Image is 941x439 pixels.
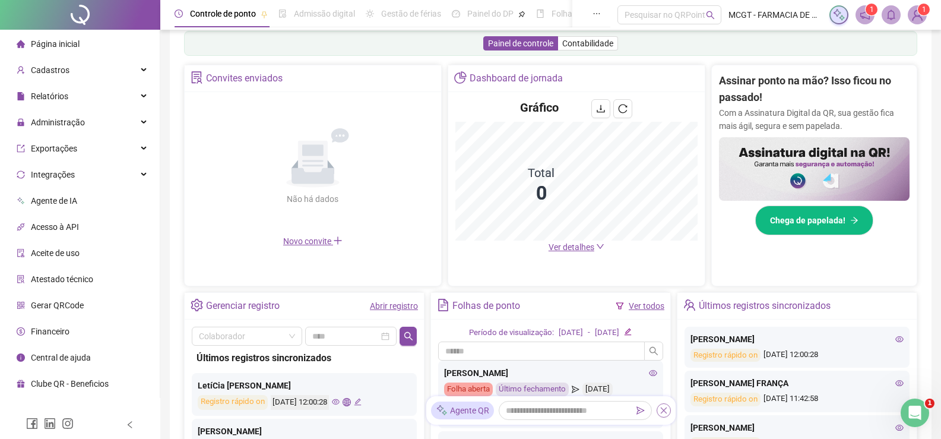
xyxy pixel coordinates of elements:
[294,9,355,18] span: Admissão digital
[404,331,413,341] span: search
[649,369,657,377] span: eye
[683,299,696,311] span: team
[283,236,343,246] span: Novo convite
[593,10,601,18] span: ellipsis
[366,10,374,18] span: sun
[271,395,329,410] div: [DATE] 12:00:28
[332,398,340,406] span: eye
[258,192,367,206] div: Não há dados
[469,327,554,339] div: Período de visualização:
[552,9,628,18] span: Folha de pagamento
[197,350,412,365] div: Últimos registros sincronizados
[31,274,93,284] span: Atestado técnico
[191,71,203,84] span: solution
[596,104,606,113] span: download
[596,242,604,251] span: down
[17,40,25,48] span: home
[860,10,870,20] span: notification
[31,353,91,362] span: Central de ajuda
[31,39,80,49] span: Página inicial
[895,379,904,387] span: eye
[755,206,873,235] button: Chega de papelada!
[719,106,910,132] p: Com a Assinatura Digital da QR, sua gestão fica mais ágil, segura e sem papelada.
[31,91,68,101] span: Relatórios
[549,242,604,252] a: Ver detalhes down
[728,8,822,21] span: MCGT - FARMACIA DE MANIPULAÇÃO LTDA
[343,398,350,406] span: global
[922,5,926,14] span: 1
[62,418,74,429] span: instagram
[31,118,85,127] span: Administração
[31,65,69,75] span: Cadastros
[31,379,109,389] span: Clube QR - Beneficios
[31,301,84,310] span: Gerar QRCode
[886,10,896,20] span: bell
[549,242,594,252] span: Ver detalhes
[278,10,287,18] span: file-done
[370,301,418,311] a: Abrir registro
[629,301,664,311] a: Ver todos
[381,9,441,18] span: Gestão de férias
[870,5,874,14] span: 1
[206,296,280,316] div: Gerenciar registro
[518,11,525,18] span: pushpin
[126,421,134,429] span: left
[26,418,38,429] span: facebook
[454,71,467,84] span: pie-chart
[660,406,668,415] span: close
[895,424,904,432] span: eye
[31,222,79,232] span: Acesso à API
[636,406,645,415] span: send
[206,68,283,89] div: Convites enviados
[17,66,25,74] span: user-add
[536,10,544,18] span: book
[198,425,411,438] div: [PERSON_NAME]
[866,4,877,15] sup: 1
[431,402,494,419] div: Agente QR
[520,99,559,116] h4: Gráfico
[333,236,343,245] span: plus
[496,383,569,396] div: Último fechamento
[850,216,858,225] span: arrow-right
[559,327,583,339] div: [DATE]
[444,367,657,380] div: [PERSON_NAME]
[832,8,845,21] img: sparkle-icon.fc2bf0ac1784a2077858766a79e2daf3.svg
[17,170,25,179] span: sync
[706,11,715,20] span: search
[31,196,77,206] span: Agente de IA
[690,393,761,406] div: Registro rápido on
[595,327,619,339] div: [DATE]
[190,9,256,18] span: Controle de ponto
[198,395,268,410] div: Registro rápido on
[690,421,904,434] div: [PERSON_NAME]
[31,327,69,336] span: Financeiro
[470,68,563,89] div: Dashboard de jornada
[452,296,520,316] div: Folhas de ponto
[770,214,845,227] span: Chega de papelada!
[437,299,449,311] span: file-text
[582,383,613,396] div: [DATE]
[572,383,579,396] span: send
[17,301,25,309] span: qrcode
[908,6,926,24] img: 3345
[261,11,268,18] span: pushpin
[44,418,56,429] span: linkedin
[562,39,613,48] span: Contabilidade
[918,4,930,15] sup: Atualize o seu contato no menu Meus Dados
[690,349,761,362] div: Registro rápido on
[618,104,628,113] span: reload
[616,302,624,310] span: filter
[354,398,362,406] span: edit
[198,379,411,392] div: LetíCia [PERSON_NAME]
[436,405,448,417] img: sparkle-icon.fc2bf0ac1784a2077858766a79e2daf3.svg
[690,377,904,390] div: [PERSON_NAME] FRANÇA
[31,248,80,258] span: Aceite de uso
[649,346,658,356] span: search
[488,39,553,48] span: Painel de controle
[175,10,183,18] span: clock-circle
[901,399,929,427] iframe: Intercom live chat
[444,383,493,396] div: Folha aberta
[17,275,25,283] span: solution
[719,72,910,106] h2: Assinar ponto na mão? Isso ficou no passado!
[690,393,904,406] div: [DATE] 11:42:58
